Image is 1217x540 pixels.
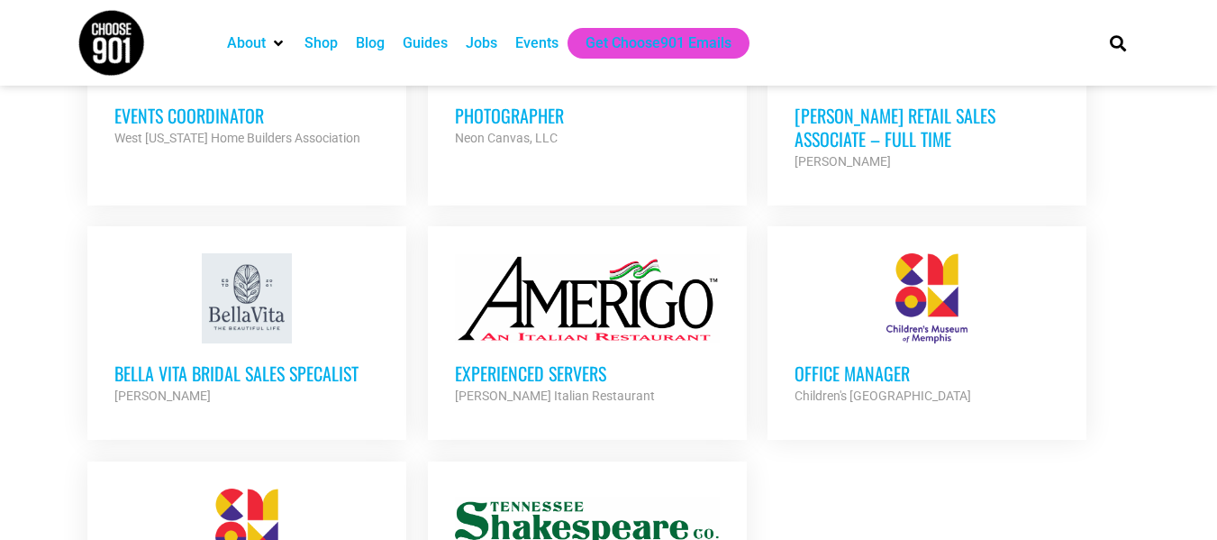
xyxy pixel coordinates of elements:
[466,32,497,54] a: Jobs
[455,131,558,145] strong: Neon Canvas, LLC
[356,32,385,54] a: Blog
[114,389,211,403] strong: [PERSON_NAME]
[455,104,720,127] h3: Photographer
[87,226,406,434] a: Bella Vita Bridal Sales Specalist [PERSON_NAME]
[114,131,360,145] strong: West [US_STATE] Home Builders Association
[114,362,379,385] h3: Bella Vita Bridal Sales Specalist
[428,226,747,434] a: Experienced Servers [PERSON_NAME] Italian Restaurant
[227,32,266,54] a: About
[795,104,1059,151] h3: [PERSON_NAME] Retail Sales Associate – Full Time
[767,226,1086,434] a: Office Manager Children's [GEOGRAPHIC_DATA]
[218,28,295,59] div: About
[218,28,1079,59] nav: Main nav
[795,389,971,403] strong: Children's [GEOGRAPHIC_DATA]
[1103,28,1132,58] div: Search
[114,104,379,127] h3: Events Coordinator
[403,32,448,54] a: Guides
[455,362,720,385] h3: Experienced Servers
[795,362,1059,385] h3: Office Manager
[304,32,338,54] a: Shop
[586,32,731,54] a: Get Choose901 Emails
[515,32,559,54] a: Events
[795,154,891,169] strong: [PERSON_NAME]
[455,389,655,403] strong: [PERSON_NAME] Italian Restaurant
